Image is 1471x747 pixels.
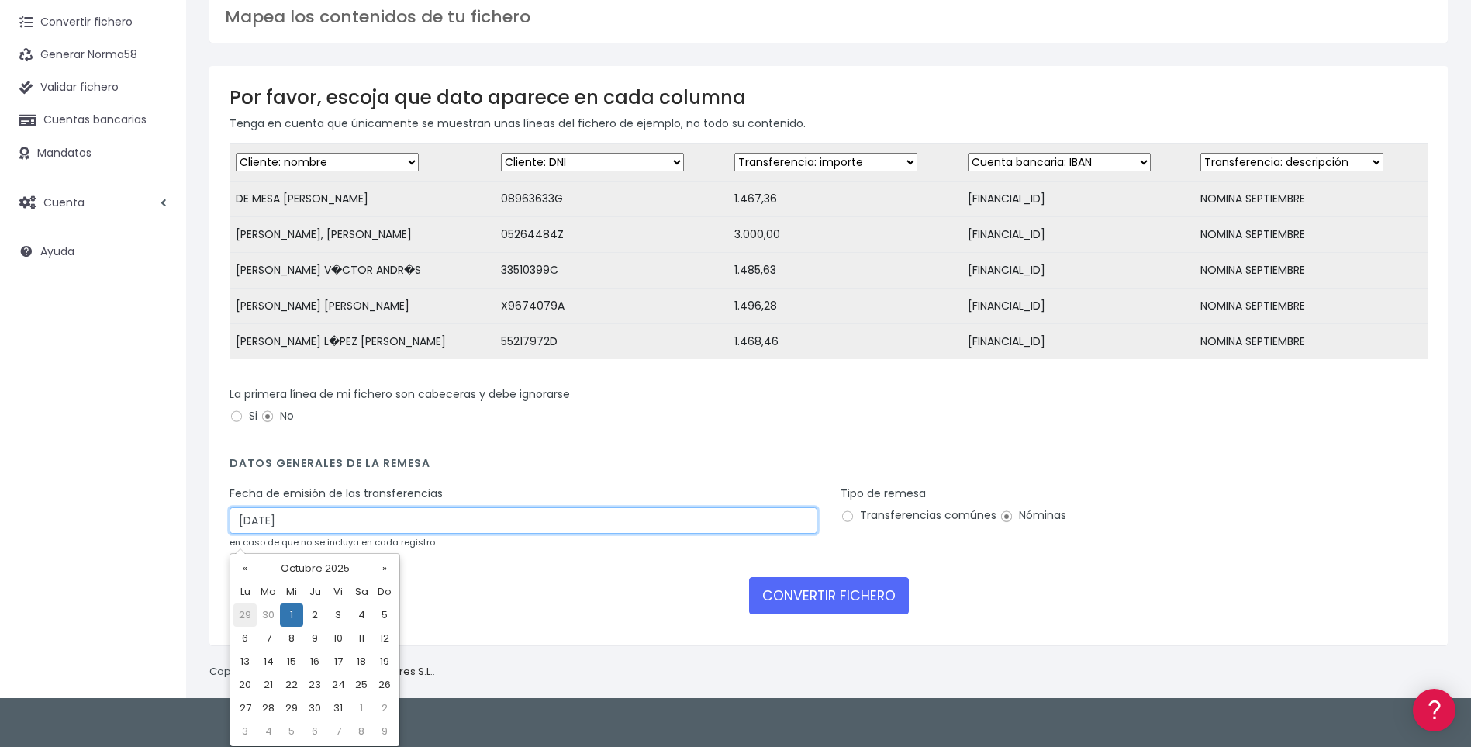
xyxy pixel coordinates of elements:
[213,447,299,462] a: POWERED BY ENCHANT
[326,603,350,627] td: 3
[257,603,280,627] td: 30
[43,194,85,209] span: Cuenta
[230,182,495,217] td: DE MESA [PERSON_NAME]
[326,627,350,650] td: 10
[373,627,396,650] td: 12
[230,217,495,253] td: [PERSON_NAME], [PERSON_NAME]
[257,580,280,603] th: Ma
[326,673,350,697] td: 24
[303,697,326,720] td: 30
[303,580,326,603] th: Ju
[350,720,373,743] td: 8
[728,182,962,217] td: 1.467,36
[1194,217,1428,253] td: NOMINA SEPTIEMBRE
[303,720,326,743] td: 6
[1194,253,1428,289] td: NOMINA SEPTIEMBRE
[230,289,495,324] td: [PERSON_NAME] [PERSON_NAME]
[1194,324,1428,360] td: NOMINA SEPTIEMBRE
[728,253,962,289] td: 1.485,63
[495,253,728,289] td: 33510399C
[16,415,295,442] button: Contáctanos
[16,171,295,186] div: Convertir ficheros
[962,182,1195,217] td: [FINANCIAL_ID]
[233,580,257,603] th: Lu
[257,673,280,697] td: 21
[1000,507,1066,524] label: Nóminas
[16,108,295,123] div: Información general
[326,580,350,603] th: Vi
[257,627,280,650] td: 7
[841,486,926,502] label: Tipo de remesa
[962,217,1195,253] td: [FINANCIAL_ID]
[8,137,178,170] a: Mandatos
[233,650,257,673] td: 13
[280,697,303,720] td: 29
[16,268,295,292] a: Perfiles de empresas
[280,650,303,673] td: 15
[257,720,280,743] td: 4
[326,720,350,743] td: 7
[350,673,373,697] td: 25
[373,720,396,743] td: 9
[280,603,303,627] td: 1
[495,324,728,360] td: 55217972D
[373,580,396,603] th: Do
[962,253,1195,289] td: [FINANCIAL_ID]
[280,720,303,743] td: 5
[233,557,257,580] th: «
[1194,182,1428,217] td: NOMINA SEPTIEMBRE
[280,580,303,603] th: Mi
[233,627,257,650] td: 6
[230,408,257,424] label: Si
[495,217,728,253] td: 05264484Z
[8,186,178,219] a: Cuenta
[728,217,962,253] td: 3.000,00
[233,673,257,697] td: 20
[326,650,350,673] td: 17
[495,289,728,324] td: X9674079A
[350,603,373,627] td: 4
[373,650,396,673] td: 19
[16,196,295,220] a: Formatos
[280,673,303,697] td: 22
[230,324,495,360] td: [PERSON_NAME] L�PEZ [PERSON_NAME]
[303,650,326,673] td: 16
[16,308,295,323] div: Facturación
[373,697,396,720] td: 2
[230,86,1428,109] h3: Por favor, escoja que dato aparece en cada columna
[261,408,294,424] label: No
[40,244,74,259] span: Ayuda
[230,536,435,548] small: en caso de que no se incluya en cada registro
[233,603,257,627] td: 29
[257,557,373,580] th: Octubre 2025
[230,386,570,403] label: La primera línea de mi fichero son cabeceras y debe ignorarse
[280,627,303,650] td: 8
[8,71,178,104] a: Validar fichero
[1194,289,1428,324] td: NOMINA SEPTIEMBRE
[225,7,1432,27] h3: Mapea los contenidos de tu fichero
[350,697,373,720] td: 1
[841,507,996,524] label: Transferencias comúnes
[962,289,1195,324] td: [FINANCIAL_ID]
[962,324,1195,360] td: [FINANCIAL_ID]
[350,580,373,603] th: Sa
[373,673,396,697] td: 26
[8,39,178,71] a: Generar Norma58
[728,289,962,324] td: 1.496,28
[350,627,373,650] td: 11
[728,324,962,360] td: 1.468,46
[373,557,396,580] th: »
[209,664,435,680] p: Copyright © 2025 .
[8,104,178,137] a: Cuentas bancarias
[373,603,396,627] td: 5
[257,697,280,720] td: 28
[230,115,1428,132] p: Tenga en cuenta que únicamente se muestran unas líneas del fichero de ejemplo, no todo su contenido.
[495,182,728,217] td: 08963633G
[230,486,443,502] label: Fecha de emisión de las transferencias
[16,132,295,156] a: Información general
[16,396,295,420] a: API
[8,6,178,39] a: Convertir fichero
[230,253,495,289] td: [PERSON_NAME] V�CTOR ANDR�S
[16,220,295,244] a: Problemas habituales
[233,697,257,720] td: 27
